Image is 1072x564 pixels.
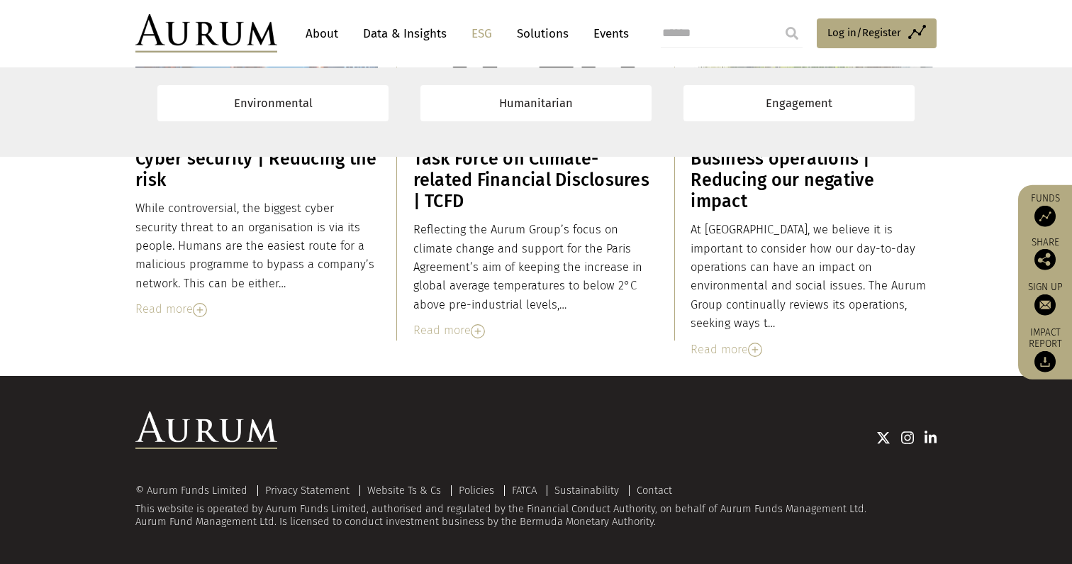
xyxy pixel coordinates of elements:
[901,431,914,445] img: Instagram icon
[510,21,576,47] a: Solutions
[135,300,378,319] div: Read more
[413,221,656,314] div: Reflecting the Aurum Group’s focus on climate change and support for the Paris Agreement’s aim of...
[925,431,937,445] img: Linkedin icon
[135,199,378,293] div: While controversial, the biggest cyber security threat to an organisation is via its people. Huma...
[1025,192,1065,226] a: Funds
[464,21,499,47] a: ESG
[135,14,277,52] img: Aurum
[298,21,345,47] a: About
[778,19,806,48] input: Submit
[135,148,378,191] h3: Cyber security | Reducing the risk
[135,485,937,528] div: This website is operated by Aurum Funds Limited, authorised and regulated by the Financial Conduc...
[356,21,454,47] a: Data & Insights
[471,324,485,338] img: Read More
[691,221,933,333] div: At [GEOGRAPHIC_DATA], we believe it is important to consider how our day-to-day operations can ha...
[1034,294,1056,315] img: Sign up to our newsletter
[683,85,915,121] a: Engagement
[817,18,937,48] a: Log in/Register
[135,411,277,450] img: Aurum Logo
[1025,280,1065,315] a: Sign up
[1025,326,1065,372] a: Impact report
[827,24,901,41] span: Log in/Register
[748,343,762,357] img: Read More
[1025,237,1065,270] div: Share
[691,341,933,359] div: Read more
[420,85,652,121] a: Humanitarian
[586,21,629,47] a: Events
[413,321,656,340] div: Read more
[265,484,350,497] a: Privacy Statement
[637,484,672,497] a: Contact
[512,484,537,497] a: FATCA
[459,484,494,497] a: Policies
[157,85,389,121] a: Environmental
[876,431,890,445] img: Twitter icon
[413,148,656,212] h3: Task Force on Climate-related Financial Disclosures | TCFD
[691,148,933,212] h3: Business operations | Reducing our negative impact
[367,484,441,497] a: Website Ts & Cs
[1034,205,1056,226] img: Access Funds
[193,303,207,317] img: Read More
[1034,248,1056,270] img: Share this post
[554,484,619,497] a: Sustainability
[135,485,255,496] div: © Aurum Funds Limited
